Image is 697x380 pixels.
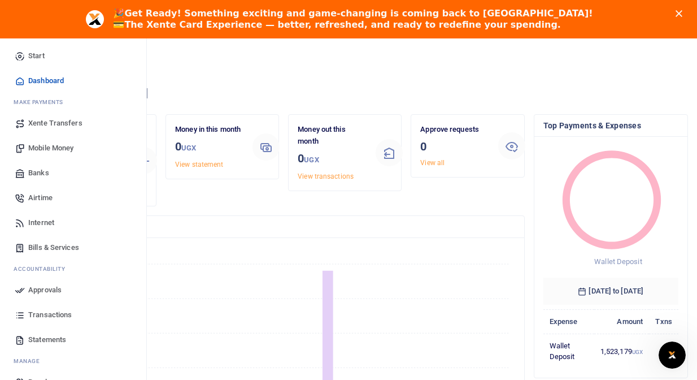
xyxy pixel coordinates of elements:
a: Banks [9,161,137,185]
span: Bills & Services [28,242,79,253]
span: Wallet Deposit [594,257,642,266]
li: Ac [9,260,137,278]
h4: Hello [PERSON_NAME] [43,87,688,100]
a: Internet [9,210,137,235]
th: Amount [594,309,650,334]
h3: 0 [420,138,489,155]
li: M [9,93,137,111]
th: Txns [649,309,678,334]
span: Internet [28,217,54,228]
a: Bills & Services [9,235,137,260]
div: Close [676,10,687,17]
a: View statement [175,161,223,169]
a: Transactions [9,303,137,327]
a: Dashboard [9,68,137,93]
li: M [9,352,137,370]
span: Mobile Money [28,142,73,154]
a: Statements [9,327,137,352]
span: Statements [28,334,66,346]
p: Money in this month [175,124,243,136]
small: UGX [181,144,196,152]
a: Start [9,44,137,68]
span: countability [22,265,65,273]
a: View all [420,159,445,167]
span: Banks [28,167,49,179]
span: Xente Transfers [28,118,82,129]
h4: Top Payments & Expenses [543,119,679,132]
b: Get Ready! Something exciting and game-changing is coming back to [GEOGRAPHIC_DATA]! [124,8,593,19]
span: Airtime [28,192,53,204]
img: Profile image for Aceng [86,10,104,28]
h3: 0 [298,150,366,169]
span: Dashboard [28,75,64,87]
span: anage [19,357,40,365]
h6: [DATE] to [DATE] [543,278,679,305]
a: Mobile Money [9,136,137,161]
td: Wallet Deposit [543,334,594,369]
th: Expense [543,309,594,334]
td: 2 [649,334,678,369]
span: Transactions [28,309,72,321]
p: Money out this month [298,124,366,148]
small: UGX [632,349,643,355]
b: The Xente Card Experience — better, refreshed, and ready to redefine your spending. [124,19,560,30]
a: Airtime [9,185,137,210]
span: Start [28,50,45,62]
a: Approvals [9,278,137,303]
a: Xente Transfers [9,111,137,136]
span: ake Payments [19,98,63,106]
h3: 0 [175,138,243,157]
h4: Transactions Overview [53,221,515,233]
a: View transactions [298,172,354,180]
p: Approve requests [420,124,489,136]
td: 1,523,179 [594,334,650,369]
iframe: Intercom live chat [659,342,686,369]
span: Approvals [28,284,62,296]
small: UGX [304,156,319,164]
div: 🎉 💳 [113,8,593,31]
